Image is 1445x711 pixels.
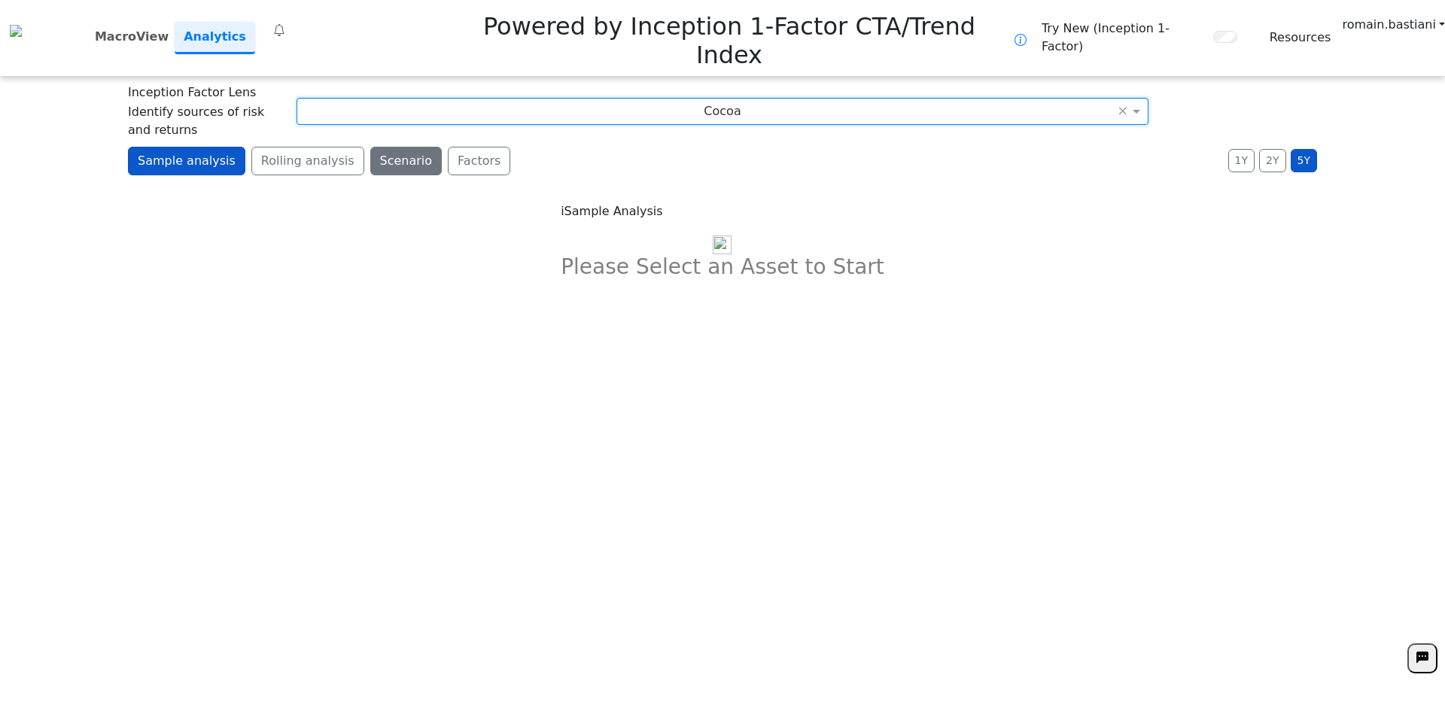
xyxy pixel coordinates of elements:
a: Analytics [175,22,255,54]
a: Resources [1270,29,1331,47]
span: Try New (Inception 1-Factor) [1042,20,1206,56]
button: Sample analysis [128,147,245,175]
img: bar-chart.png [713,235,732,254]
button: Scenario [370,147,443,175]
span: × [1117,104,1128,117]
img: logo%20black.png [10,25,22,37]
a: MacroView [89,22,175,52]
button: 2Y [1259,149,1285,172]
a: romain.bastiani [1342,16,1445,34]
h2: Powered by Inception 1-Factor CTA/Trend Index [444,6,1015,70]
button: 5Y [1291,149,1317,172]
span: Sample Analysis [564,204,663,218]
button: Factors [448,147,510,175]
span: i [561,204,564,218]
span: Clear value [1116,99,1129,124]
button: Rolling analysis [251,147,364,175]
span: Identify sources of risk and returns [128,103,284,139]
span: Cocoa [704,104,741,118]
button: 1Y [1228,149,1255,172]
h3: Please Select an Asset to Start [561,254,884,280]
span: Inception Factor Lens [128,84,256,102]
